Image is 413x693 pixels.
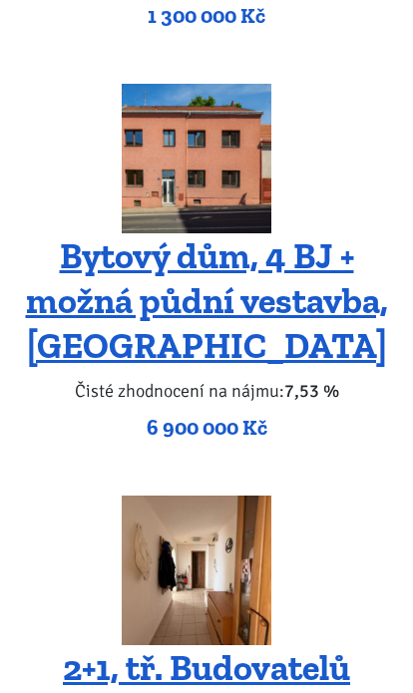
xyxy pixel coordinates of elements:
p: Čisté zhodnocení na nájmu: [14,378,400,406]
p: 6 900 000 Kč [14,415,400,443]
p: 1 300 000 Kč [14,3,400,31]
b: 7,53 % [284,381,339,403]
a: Bytový dům, 4 BJ + možná půdní vestavba, [GEOGRAPHIC_DATA] [26,235,388,368]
